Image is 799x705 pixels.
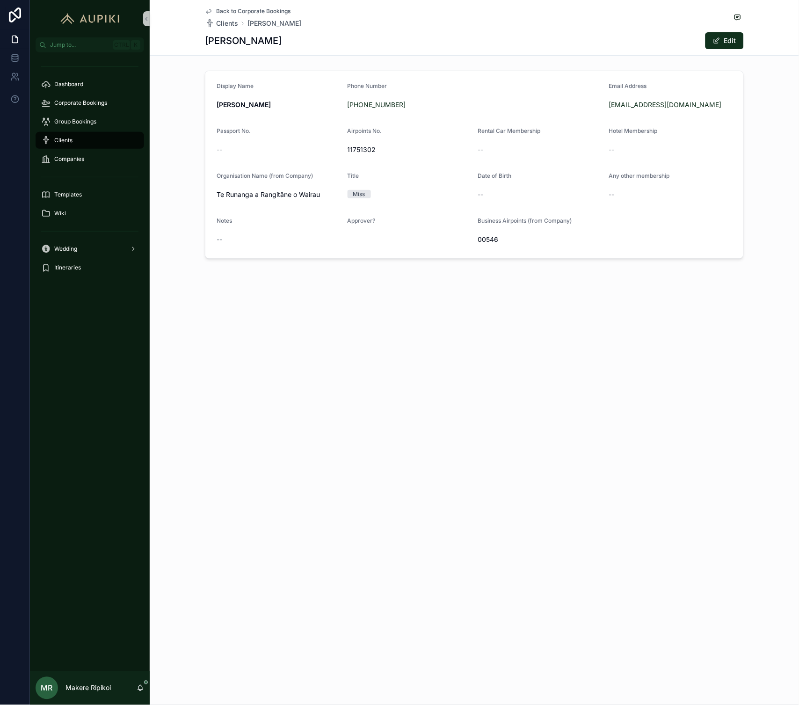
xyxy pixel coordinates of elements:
span: -- [478,145,484,154]
span: MR [41,683,53,694]
a: Itineraries [36,259,144,276]
span: Phone Number [348,82,387,89]
span: Companies [54,155,84,163]
span: -- [609,145,615,154]
span: Airpoints No. [348,127,382,134]
span: Display Name [217,82,254,89]
span: Group Bookings [54,118,96,125]
a: Clients [205,19,238,28]
a: Clients [36,132,144,149]
p: Makere Ripikoi [65,683,111,693]
span: -- [609,190,615,199]
a: Wiki [36,205,144,222]
span: Date of Birth [478,172,512,179]
span: Dashboard [54,80,83,88]
a: Wedding [36,240,144,257]
a: [PERSON_NAME] [247,19,301,28]
a: [PHONE_NUMBER] [348,100,406,109]
span: Templates [54,191,82,198]
span: Business Airpoints (from Company) [478,217,572,224]
a: Group Bookings [36,113,144,130]
span: Hotel Membership [609,127,658,134]
span: Clients [216,19,238,28]
div: scrollable content [30,52,150,288]
span: Title [348,172,359,179]
a: Corporate Bookings [36,94,144,111]
span: Te Runanga a Rangitāne o Wairau [217,190,340,199]
span: Email Address [609,82,647,89]
a: [EMAIL_ADDRESS][DOMAIN_NAME] [609,100,722,109]
span: Approver? [348,217,376,224]
a: Companies [36,151,144,167]
span: Itineraries [54,264,81,271]
span: Any other membership [609,172,670,179]
span: Passport No. [217,127,251,134]
span: -- [217,235,222,244]
span: Notes [217,217,232,224]
a: Back to Corporate Bookings [205,7,291,15]
a: Templates [36,186,144,203]
span: Back to Corporate Bookings [216,7,291,15]
span: Corporate Bookings [54,99,107,107]
img: App logo [56,11,124,26]
span: 00546 [478,235,602,244]
a: Dashboard [36,76,144,93]
div: Miss [353,190,365,198]
span: Ctrl [113,40,130,50]
span: Clients [54,137,73,144]
button: Jump to...CtrlK [36,37,144,52]
span: Jump to... [50,41,109,49]
span: Wiki [54,210,66,217]
strong: [PERSON_NAME] [217,101,271,109]
span: -- [217,145,222,154]
span: Wedding [54,245,77,253]
h1: [PERSON_NAME] [205,34,282,47]
span: K [132,41,139,49]
span: Organisation Name (from Company) [217,172,313,179]
button: Edit [705,32,744,49]
span: Rental Car Membership [478,127,541,134]
span: 11751302 [348,145,471,154]
span: -- [478,190,484,199]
